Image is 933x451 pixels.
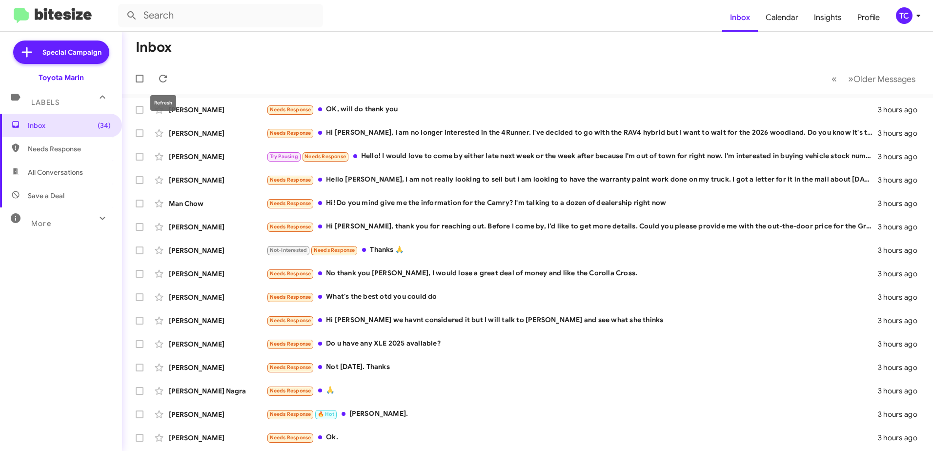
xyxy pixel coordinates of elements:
[314,247,355,253] span: Needs Response
[266,338,878,349] div: Do u have any XLE 2025 available?
[266,268,878,279] div: No thank you [PERSON_NAME], I would lose a great deal of money and like the Corolla Cross.
[853,74,915,84] span: Older Messages
[878,222,925,232] div: 3 hours ago
[169,199,266,208] div: Man Chow
[878,199,925,208] div: 3 hours ago
[270,294,311,300] span: Needs Response
[169,433,266,443] div: [PERSON_NAME]
[270,341,311,347] span: Needs Response
[878,246,925,255] div: 3 hours ago
[31,98,60,107] span: Labels
[169,175,266,185] div: [PERSON_NAME]
[169,339,266,349] div: [PERSON_NAME]
[758,3,806,32] a: Calendar
[270,317,311,324] span: Needs Response
[270,434,311,441] span: Needs Response
[28,121,111,130] span: Inbox
[878,386,925,396] div: 3 hours ago
[266,104,878,115] div: OK, will do thank you
[270,270,311,277] span: Needs Response
[842,69,921,89] button: Next
[28,167,83,177] span: All Conversations
[270,411,311,417] span: Needs Response
[266,245,878,256] div: Thanks 🙏
[169,316,266,326] div: [PERSON_NAME]
[169,105,266,115] div: [PERSON_NAME]
[136,40,172,55] h1: Inbox
[266,362,878,373] div: Not [DATE]. Thanks
[169,410,266,419] div: [PERSON_NAME]
[896,7,913,24] div: TC
[806,3,850,32] a: Insights
[169,152,266,162] div: [PERSON_NAME]
[878,363,925,372] div: 3 hours ago
[270,247,307,253] span: Not-Interested
[318,411,334,417] span: 🔥 Hot
[169,246,266,255] div: [PERSON_NAME]
[118,4,323,27] input: Search
[39,73,84,82] div: Toyota Marin
[878,433,925,443] div: 3 hours ago
[878,269,925,279] div: 3 hours ago
[304,153,346,160] span: Needs Response
[266,127,878,139] div: Hi [PERSON_NAME], I am no longer interested in the 4Runner. I've decided to go with the RAV4 hybr...
[832,73,837,85] span: «
[266,291,878,303] div: What's the best otd you could do
[270,106,311,113] span: Needs Response
[878,128,925,138] div: 3 hours ago
[266,409,878,420] div: [PERSON_NAME].
[169,386,266,396] div: [PERSON_NAME] Nagra
[826,69,921,89] nav: Page navigation example
[270,388,311,394] span: Needs Response
[270,177,311,183] span: Needs Response
[878,410,925,419] div: 3 hours ago
[270,200,311,206] span: Needs Response
[878,175,925,185] div: 3 hours ago
[878,292,925,302] div: 3 hours ago
[848,73,853,85] span: »
[266,432,878,443] div: Ok.
[266,174,878,185] div: Hello [PERSON_NAME], I am not really looking to sell but i am looking to have the warranty paint ...
[169,363,266,372] div: [PERSON_NAME]
[169,292,266,302] div: [PERSON_NAME]
[270,130,311,136] span: Needs Response
[31,219,51,228] span: More
[722,3,758,32] a: Inbox
[266,151,878,162] div: Hello! I would love to come by either late next week or the week after because I'm out of town fo...
[878,316,925,326] div: 3 hours ago
[28,191,64,201] span: Save a Deal
[266,385,878,396] div: 🙏
[266,221,878,232] div: Hi [PERSON_NAME], thank you for reaching out. Before I come by, I’d like to get more details. Cou...
[270,364,311,370] span: Needs Response
[826,69,843,89] button: Previous
[878,105,925,115] div: 3 hours ago
[169,128,266,138] div: [PERSON_NAME]
[266,315,878,326] div: Hi [PERSON_NAME] we havnt considered it but I will talk to [PERSON_NAME] and see what she thinks
[169,269,266,279] div: [PERSON_NAME]
[13,41,109,64] a: Special Campaign
[850,3,888,32] a: Profile
[98,121,111,130] span: (34)
[270,224,311,230] span: Needs Response
[169,222,266,232] div: [PERSON_NAME]
[888,7,922,24] button: TC
[266,198,878,209] div: Hi! Do you mind give me the information for the Camry? I'm talking to a dozen of dealership right...
[150,95,176,111] div: Refresh
[878,152,925,162] div: 3 hours ago
[878,339,925,349] div: 3 hours ago
[28,144,111,154] span: Needs Response
[42,47,101,57] span: Special Campaign
[270,153,298,160] span: Try Pausing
